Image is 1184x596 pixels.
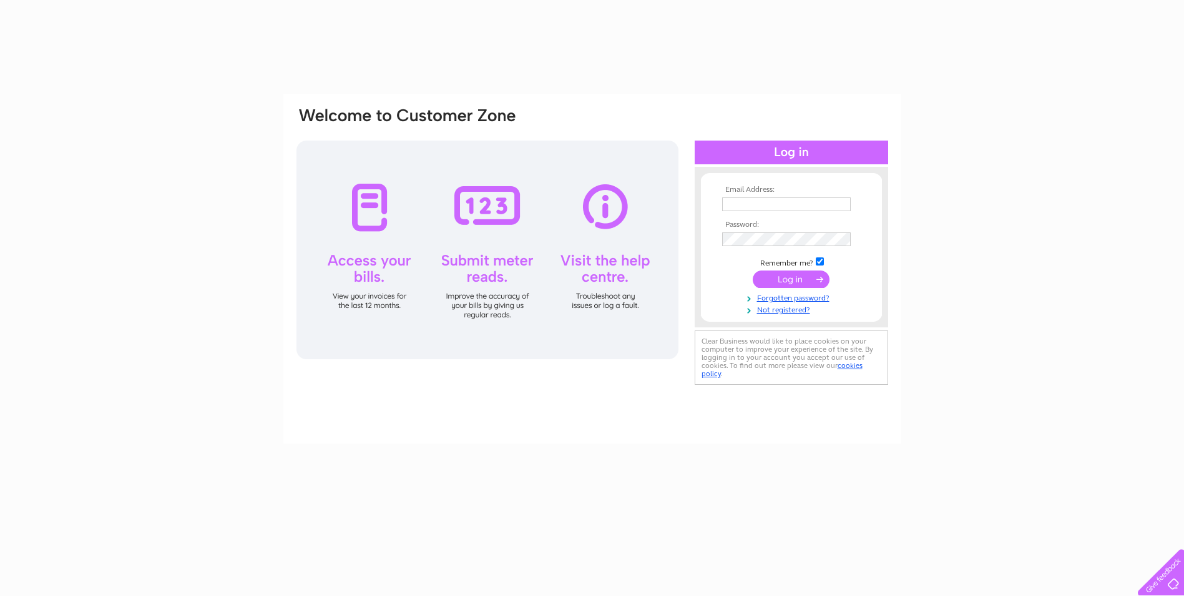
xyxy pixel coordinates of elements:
[722,291,864,303] a: Forgotten password?
[719,186,864,194] th: Email Address:
[722,303,864,315] a: Not registered?
[702,361,863,378] a: cookies policy
[719,256,864,268] td: Remember me?
[753,271,829,288] input: Submit
[695,330,888,385] div: Clear Business would like to place cookies on your computer to improve your experience of the sit...
[719,221,864,229] th: Password:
